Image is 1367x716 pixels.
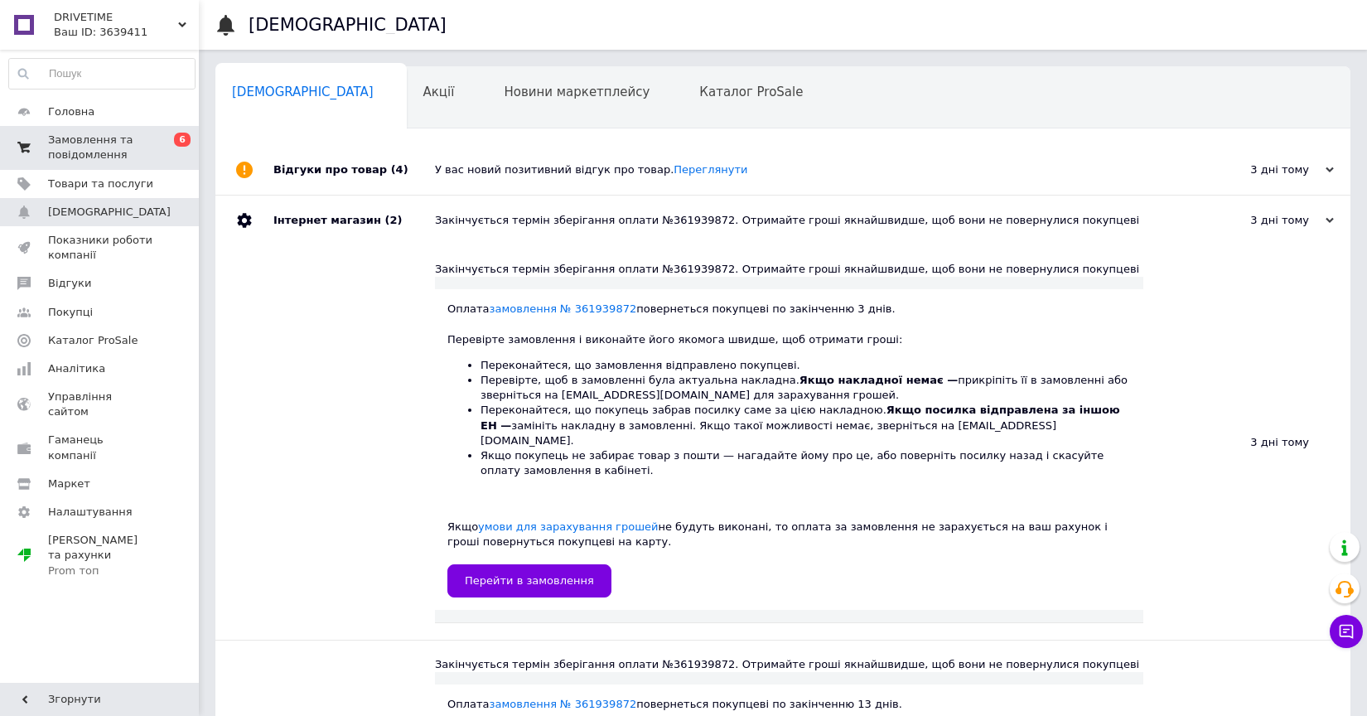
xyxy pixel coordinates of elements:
div: Закінчується термін зберігання оплати №361939872. Отримайте гроші якнайшвидше, щоб вони не поверн... [435,262,1143,277]
span: (4) [391,163,408,176]
h1: [DEMOGRAPHIC_DATA] [249,15,447,35]
div: 3 дні тому [1143,245,1350,640]
span: Замовлення та повідомлення [48,133,153,162]
span: [DEMOGRAPHIC_DATA] [48,205,171,220]
span: Акції [423,85,455,99]
span: Гаманець компанії [48,433,153,462]
input: Перейти в замовлення [447,564,611,597]
button: Чат з покупцем [1330,615,1363,648]
li: Переконайтеся, що замовлення відправлено покупцеві. [481,358,1131,373]
div: Закінчується термін зберігання оплати №361939872. Отримайте гроші якнайшвидше, щоб вони не поверн... [435,657,1143,672]
span: [PERSON_NAME] та рахунки [48,533,153,578]
span: Маркет [48,477,90,491]
span: (2) [384,214,402,226]
span: Головна [48,104,94,119]
div: 3 дні тому [1168,213,1334,228]
a: Переглянути [674,163,747,176]
a: умови для зарахування грошей [478,520,658,533]
span: Відгуки [48,276,91,291]
span: Каталог ProSale [48,333,138,348]
span: 6 [174,133,191,147]
b: Якщо накладної немає — [799,374,958,386]
input: Пошук [9,59,195,89]
div: Закінчується термін зберігання оплати №361939872. Отримайте гроші якнайшвидше, щоб вони не поверн... [435,213,1168,228]
a: замовлення № 361939872 [490,302,637,315]
div: Prom топ [48,564,153,578]
span: Товари та послуги [48,177,153,191]
span: Налаштування [48,505,133,520]
div: Відгуки про товар [273,145,435,195]
span: Новини маркетплейсу [504,85,650,99]
span: DRIVETIME [54,10,178,25]
div: 3 дні тому [1168,162,1334,177]
li: Переконайтеся, що покупець забрав посилку саме за цією накладною. замініть накладну в замовленні.... [481,403,1131,448]
span: Управління сайтом [48,389,153,419]
span: Каталог ProSale [699,85,803,99]
div: Ваш ID: 3639411 [54,25,199,40]
div: У вас новий позитивний відгук про товар. [435,162,1168,177]
div: Оплата повернеться покупцеві по закінченню 3 днів. Перевірте замовлення і виконайте його якомога ... [447,302,1131,597]
li: Перевірте, щоб в замовленні була актуальна накладна. прикріпіть її в замовленні або зверніться на... [481,373,1131,403]
div: Інтернет магазин [273,196,435,245]
a: замовлення № 361939872 [490,698,637,710]
span: Аналітика [48,361,105,376]
li: Якщо покупець не забирає товар з пошти — нагадайте йому про це, або поверніть посилку назад і ска... [481,448,1131,478]
span: [DEMOGRAPHIC_DATA] [232,85,374,99]
b: Якщо посилка відправлена за іншою ЕН — [481,404,1120,431]
span: Показники роботи компанії [48,233,153,263]
span: Покупці [48,305,93,320]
